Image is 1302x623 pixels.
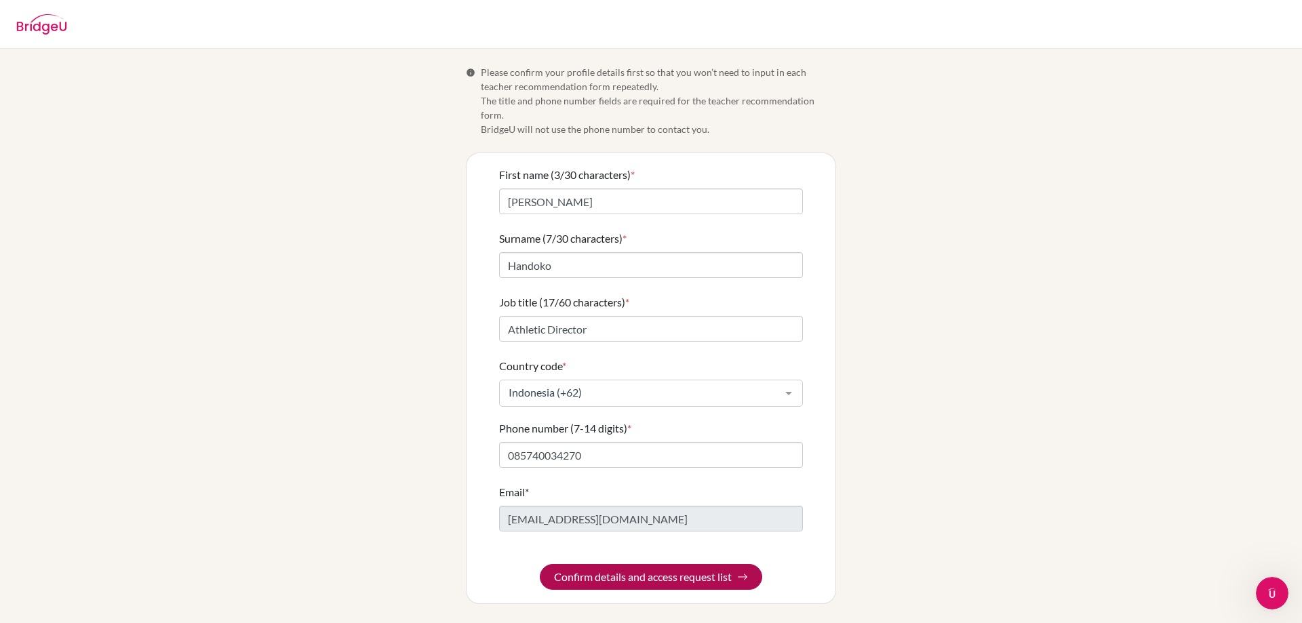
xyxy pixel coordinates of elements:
span: Info [466,68,475,77]
label: Surname (7/30 characters) [499,230,627,247]
input: Enter your first name [499,188,803,214]
input: Enter your surname [499,252,803,278]
span: Please confirm your profile details first so that you won’t need to input in each teacher recomme... [481,65,836,136]
label: Country code [499,358,566,374]
span: Indonesia (+62) [505,386,775,399]
iframe: Intercom live chat [1256,577,1288,609]
input: Enter your number [499,442,803,468]
label: Email* [499,484,529,500]
button: Confirm details and access request list [540,564,762,590]
label: Job title (17/60 characters) [499,294,629,310]
img: Arrow right [737,571,748,582]
input: Enter your job title [499,316,803,342]
label: First name (3/30 characters) [499,167,635,183]
img: BridgeU logo [16,14,67,35]
label: Phone number (7-14 digits) [499,420,631,437]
